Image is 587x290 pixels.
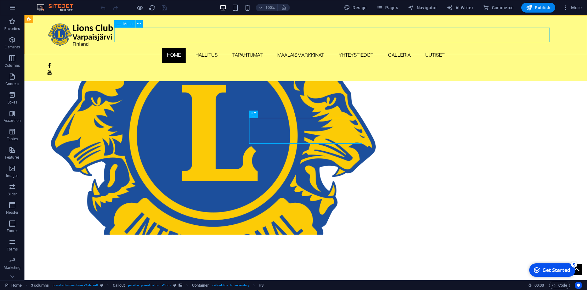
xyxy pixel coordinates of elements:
[408,5,437,11] span: Navigator
[5,282,22,289] a: Click to cancel selection. Double-click to open Pages
[549,282,570,289] button: Code
[149,4,156,11] i: Reload page
[136,4,143,11] button: Click here to leave preview mode and continue editing
[7,100,17,105] p: Boxes
[483,5,514,11] span: Commerce
[526,5,550,11] span: Publish
[6,81,19,86] p: Content
[560,3,584,13] button: More
[7,247,18,252] p: Forms
[192,282,209,289] span: Click to select. Double-click to edit
[341,3,369,13] div: Design (Ctrl+Alt+Y)
[539,283,540,288] span: :
[405,3,439,13] button: Navigator
[15,6,43,13] div: Get Started
[377,5,398,11] span: Pages
[7,137,18,141] p: Tables
[173,284,176,287] i: This element is a customizable preset
[481,3,516,13] button: Commerce
[179,284,182,287] i: This element contains a background
[259,282,264,289] span: Click to select. Double-click to edit
[5,45,20,50] p: Elements
[5,155,20,160] p: Features
[4,118,21,123] p: Accordion
[35,4,81,11] img: Editor Logo
[5,63,20,68] p: Columns
[211,282,249,289] span: . callout-box .bg-secondary
[563,5,582,11] span: More
[281,5,286,10] i: On resize automatically adjust zoom level to fit chosen device.
[265,4,275,11] h6: 100%
[6,210,18,215] p: Header
[575,282,582,289] button: Usercentrics
[7,228,18,233] p: Footer
[148,4,156,11] button: reload
[44,1,50,7] div: 5
[8,192,17,197] p: Slider
[4,265,20,270] p: Marketing
[51,282,98,289] span: . preset-columns-three-v2-default
[6,173,19,178] p: Images
[124,22,133,26] span: Menu
[521,3,555,13] button: Publish
[534,282,544,289] span: 00 00
[2,2,48,16] div: Get Started 5 items remaining, 0% complete
[528,282,544,289] h6: Session time
[4,26,20,31] p: Favorites
[31,282,49,289] span: Click to select. Double-click to edit
[31,282,264,289] nav: breadcrumb
[552,282,567,289] span: Code
[100,284,103,287] i: This element is a customizable preset
[444,3,476,13] button: AI Writer
[127,282,171,289] span: . parallax .preset-callout-v2-box
[374,3,401,13] button: Pages
[341,3,369,13] button: Design
[256,4,278,11] button: 100%
[113,282,125,289] span: Click to select. Double-click to edit
[447,5,473,11] span: AI Writer
[344,5,367,11] span: Design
